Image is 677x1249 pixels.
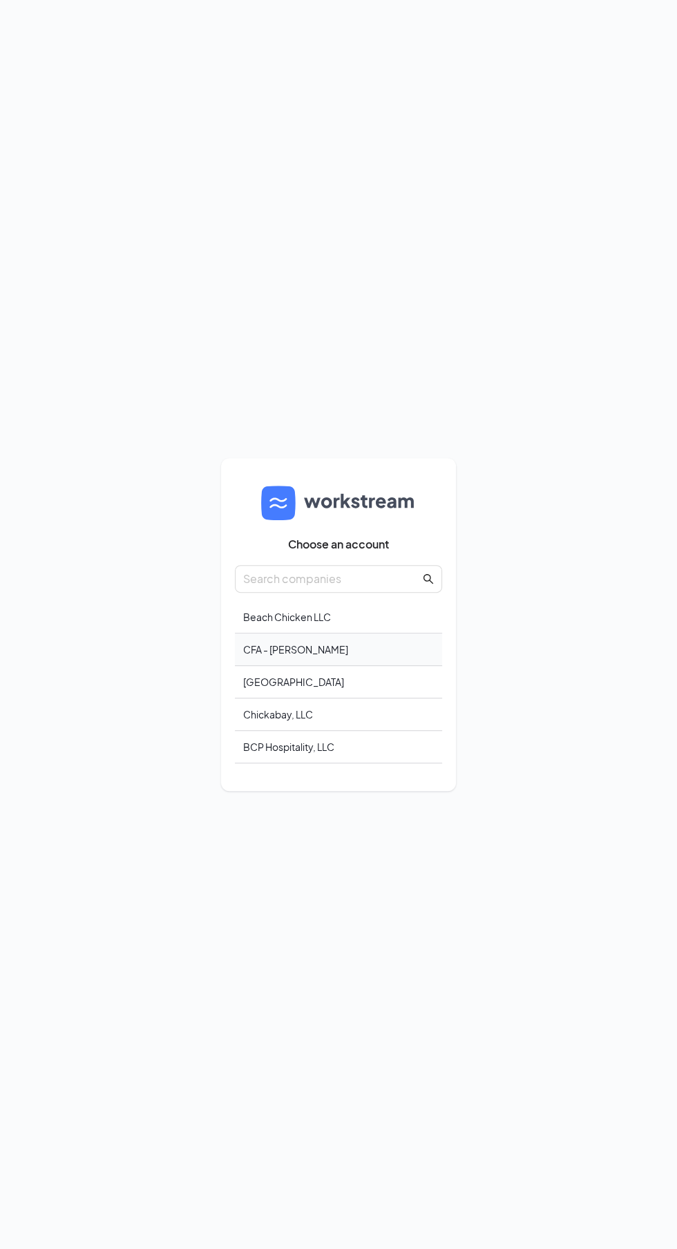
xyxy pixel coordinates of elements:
[423,573,434,584] span: search
[288,537,389,551] span: Choose an account
[235,601,442,633] div: Beach Chicken LLC
[243,570,420,587] input: Search companies
[235,666,442,698] div: [GEOGRAPHIC_DATA]
[235,633,442,666] div: CFA - [PERSON_NAME]
[235,731,442,763] div: BCP Hospitality, LLC
[235,698,442,731] div: Chickabay, LLC
[261,486,416,520] img: logo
